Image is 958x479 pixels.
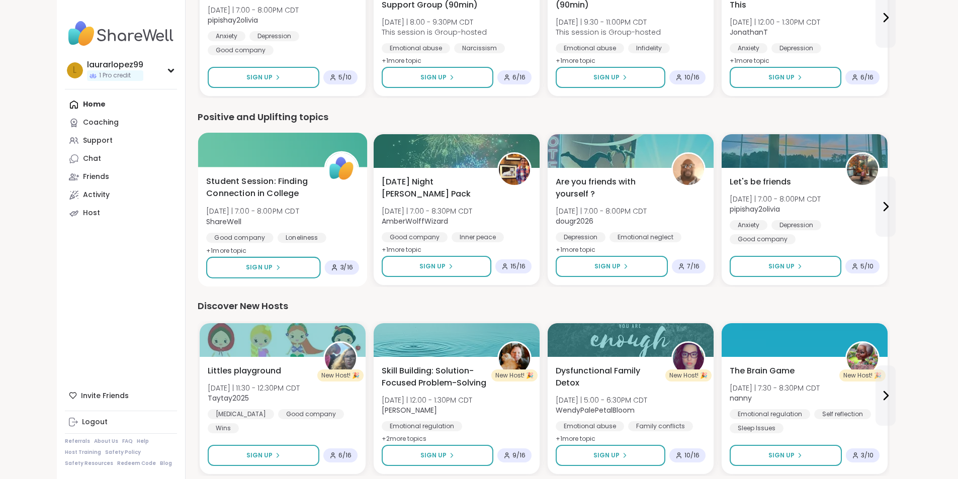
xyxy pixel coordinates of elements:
[593,73,620,82] span: Sign Up
[687,262,700,270] span: 7 / 16
[206,216,241,226] b: ShareWell
[730,393,752,403] b: nanny
[160,460,172,467] a: Blog
[382,176,486,200] span: [DATE] Night [PERSON_NAME] Pack
[65,204,177,222] a: Host
[730,365,795,377] span: The Brain Game
[730,194,821,204] span: [DATE] | 7:00 - 8:00PM CDT
[382,216,448,226] b: AmberWolffWizard
[65,168,177,186] a: Friends
[556,27,661,37] span: This session is Group-hosted
[208,445,319,466] button: Sign Up
[730,17,820,27] span: [DATE] | 12:00 - 1:30PM CDT
[208,5,299,15] span: [DATE] | 7:00 - 8:00PM CDT
[246,263,273,272] span: Sign Up
[65,150,177,168] a: Chat
[83,208,100,218] div: Host
[208,409,274,419] div: [MEDICAL_DATA]
[198,110,890,124] div: Positive and Uplifting topics
[556,216,593,226] b: dougr2026
[137,438,149,445] a: Help
[730,27,768,37] b: JonathanT
[382,445,493,466] button: Sign Up
[730,67,841,88] button: Sign Up
[556,365,660,389] span: Dysfunctional Family Detox
[382,27,487,37] span: This session is Group-hosted
[208,31,245,41] div: Anxiety
[122,438,133,445] a: FAQ
[83,172,109,182] div: Friends
[861,451,874,459] span: 3 / 10
[814,409,871,419] div: Self reflection
[730,220,767,230] div: Anxiety
[556,232,605,242] div: Depression
[609,232,681,242] div: Emotional neglect
[65,132,177,150] a: Support
[317,369,364,381] div: New Host! 🎉
[325,153,357,184] img: ShareWell
[730,423,783,433] div: Sleep Issues
[556,43,624,53] div: Emotional abuse
[65,16,177,51] img: ShareWell Nav Logo
[420,73,447,82] span: Sign Up
[730,204,780,214] b: pipishay2olivia
[206,257,320,278] button: Sign Up
[730,43,767,53] div: Anxiety
[208,423,239,433] div: Wins
[556,17,661,27] span: [DATE] | 9:30 - 11:00PM CDT
[246,451,273,460] span: Sign Up
[452,232,504,242] div: Inner peace
[208,45,274,55] div: Good company
[73,64,76,77] span: l
[278,409,344,419] div: Good company
[208,393,249,403] b: Taytay2025
[847,343,878,374] img: nanny
[556,176,660,200] span: Are you friends with yourself ?
[65,449,101,456] a: Host Training
[246,73,273,82] span: Sign Up
[208,383,300,393] span: [DATE] | 11:30 - 12:30PM CDT
[325,343,356,374] img: Taytay2025
[730,409,810,419] div: Emotional regulation
[510,262,526,270] span: 15 / 16
[665,369,712,381] div: New Host! 🎉
[860,262,874,270] span: 5 / 10
[556,445,665,466] button: Sign Up
[208,67,319,88] button: Sign Up
[382,206,472,216] span: [DATE] | 7:00 - 8:30PM CDT
[117,460,156,467] a: Redeem Code
[556,405,635,415] b: WendyPalePetalBloom
[277,233,326,243] div: Loneliness
[628,421,693,431] div: Family conflicts
[771,220,821,230] div: Depression
[419,262,446,271] span: Sign Up
[382,232,448,242] div: Good company
[83,118,119,128] div: Coaching
[673,343,704,374] img: WendyPalePetalBloom
[730,445,842,466] button: Sign Up
[65,413,177,431] a: Logout
[512,451,526,459] span: 9 / 16
[94,438,118,445] a: About Us
[628,43,670,53] div: Infidelity
[771,43,821,53] div: Depression
[382,67,493,88] button: Sign Up
[65,438,90,445] a: Referrals
[730,176,791,188] span: Let's be friends
[382,405,437,415] b: [PERSON_NAME]
[338,451,352,459] span: 6 / 16
[382,43,450,53] div: Emotional abuse
[208,15,258,25] b: pipishay2olivia
[491,369,538,381] div: New Host! 🎉
[730,234,796,244] div: Good company
[65,387,177,405] div: Invite Friends
[730,256,841,277] button: Sign Up
[454,43,505,53] div: Narcissism
[730,383,820,393] span: [DATE] | 7:30 - 8:30PM CDT
[382,256,491,277] button: Sign Up
[768,262,795,271] span: Sign Up
[684,73,700,81] span: 10 / 16
[499,154,530,185] img: AmberWolffWizard
[860,73,874,81] span: 6 / 16
[556,395,647,405] span: [DATE] | 5:00 - 6:30PM CDT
